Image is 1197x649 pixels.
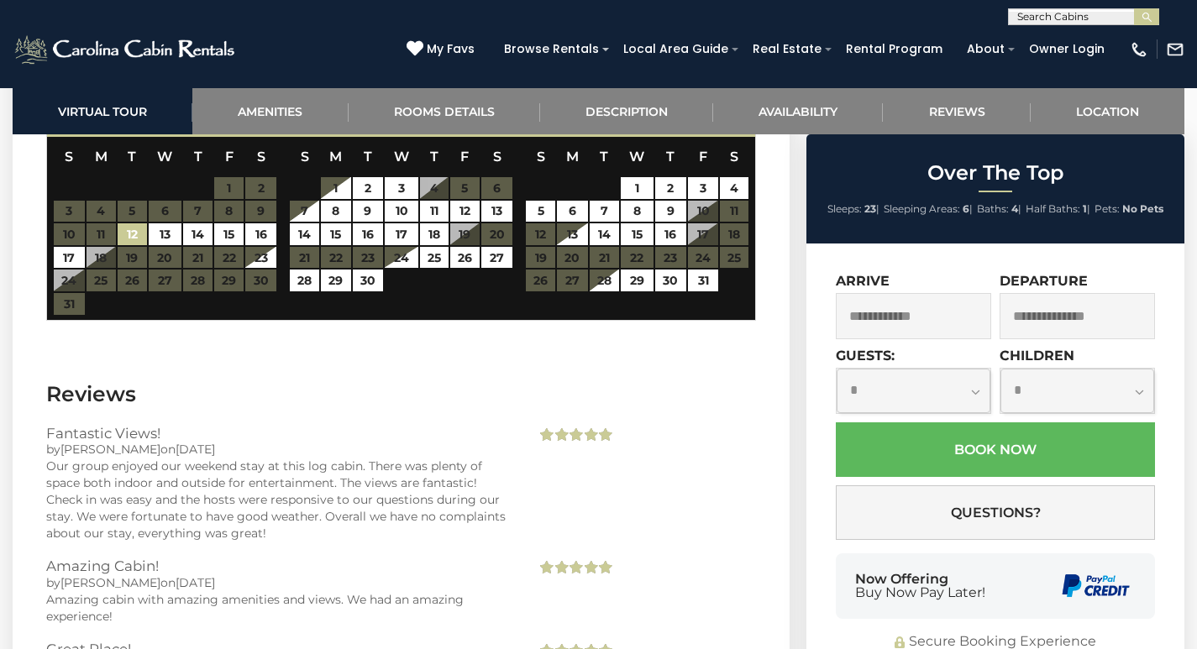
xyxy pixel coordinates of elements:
[128,149,136,165] span: Tuesday
[481,247,512,269] a: 27
[290,270,319,291] a: 28
[192,88,348,134] a: Amenities
[450,247,480,269] a: 26
[460,149,469,165] span: Friday
[420,223,449,245] a: 18
[883,88,1030,134] a: Reviews
[257,149,265,165] span: Saturday
[827,198,879,220] li: |
[493,149,501,165] span: Saturday
[557,223,588,245] a: 13
[65,149,73,165] span: Sunday
[214,223,244,245] a: 15
[46,441,511,458] div: by on
[450,201,480,222] a: 12
[1026,202,1080,215] span: Half Baths:
[1000,273,1088,289] label: Departure
[60,442,160,457] span: [PERSON_NAME]
[290,223,319,245] a: 14
[699,149,707,165] span: Friday
[349,88,540,134] a: Rooms Details
[963,202,969,215] strong: 6
[855,573,985,599] div: Now Offering
[977,198,1021,220] li: |
[864,202,876,215] strong: 23
[95,149,108,165] span: Monday
[720,177,748,199] a: 4
[1000,348,1074,364] label: Children
[837,36,951,62] a: Rental Program
[540,88,713,134] a: Description
[321,223,350,245] a: 15
[407,40,479,59] a: My Favs
[321,177,350,199] a: 1
[301,149,309,165] span: Sunday
[353,201,384,222] a: 9
[655,201,686,222] a: 9
[744,36,830,62] a: Real Estate
[353,270,384,291] a: 30
[621,201,654,222] a: 8
[590,201,619,222] a: 7
[353,177,384,199] a: 2
[855,586,985,599] span: Buy Now Pay Later!
[1083,202,1087,215] strong: 1
[977,202,1009,215] span: Baths:
[884,198,973,220] li: |
[688,270,719,291] a: 31
[1166,40,1184,59] img: mail-regular-white.png
[836,422,1155,477] button: Book Now
[811,162,1180,184] h2: Over The Top
[194,149,202,165] span: Thursday
[427,40,475,58] span: My Favs
[176,442,215,457] span: [DATE]
[655,177,686,199] a: 2
[321,270,350,291] a: 29
[481,201,512,222] a: 13
[1130,40,1148,59] img: phone-regular-white.png
[420,247,449,269] a: 25
[615,36,737,62] a: Local Area Guide
[621,223,654,245] a: 15
[290,201,319,222] a: 7
[590,270,619,291] a: 28
[713,88,883,134] a: Availability
[430,149,438,165] span: Thursday
[590,223,619,245] a: 14
[353,223,384,245] a: 16
[1095,202,1120,215] span: Pets:
[836,273,890,289] label: Arrive
[730,149,738,165] span: Saturday
[600,149,608,165] span: Tuesday
[385,247,418,269] a: 24
[46,591,511,625] div: Amazing cabin with amazing amenities and views. We had an amazing experience!
[420,201,449,222] a: 11
[385,177,418,199] a: 3
[385,223,418,245] a: 17
[394,149,409,165] span: Wednesday
[46,458,511,542] div: Our group enjoyed our weekend stay at this log cabin. There was plenty of space both indoor and o...
[364,149,372,165] span: Tuesday
[54,247,85,269] a: 17
[60,575,160,590] span: [PERSON_NAME]
[566,149,579,165] span: Monday
[537,149,545,165] span: Sunday
[557,201,588,222] a: 6
[836,485,1155,540] button: Questions?
[1021,36,1113,62] a: Owner Login
[1031,88,1184,134] a: Location
[621,177,654,199] a: 1
[655,270,686,291] a: 30
[526,201,555,222] a: 5
[225,149,234,165] span: Friday
[688,177,719,199] a: 3
[958,36,1013,62] a: About
[1026,198,1090,220] li: |
[245,223,276,245] a: 16
[13,88,192,134] a: Virtual Tour
[176,575,215,590] span: [DATE]
[13,33,239,66] img: White-1-2.png
[149,223,182,245] a: 13
[884,202,960,215] span: Sleeping Areas:
[1122,202,1163,215] strong: No Pets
